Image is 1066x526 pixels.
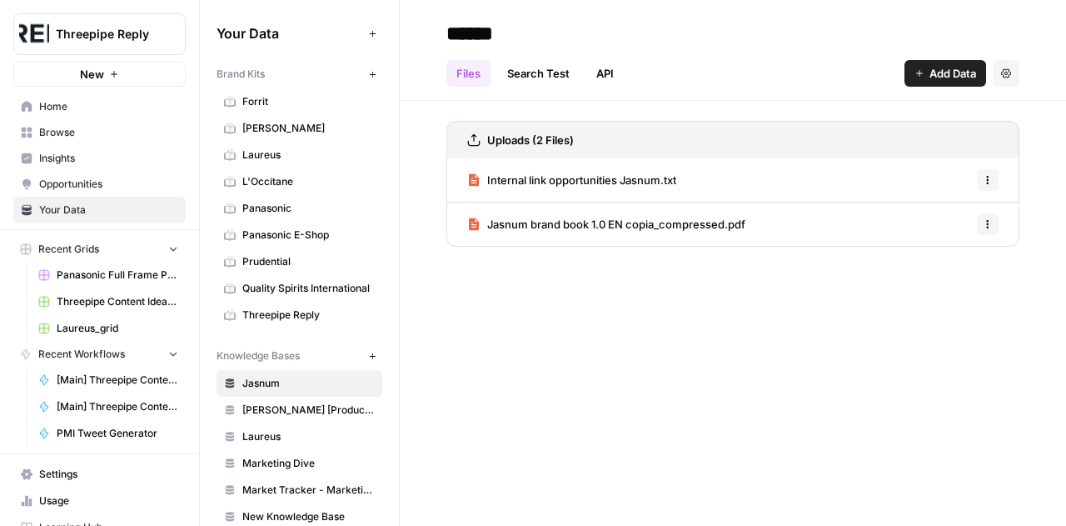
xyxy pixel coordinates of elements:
a: Market Tracker - Marketing + Advertising [217,477,382,503]
span: PMI Tweet Generator [57,426,178,441]
a: Internal link opportunities Jasnum.txt [467,158,676,202]
span: Add Data [929,65,976,82]
span: Internal link opportunities Jasnum.txt [487,172,676,188]
span: Your Data [217,23,362,43]
span: [PERSON_NAME] [Products] [242,403,375,418]
span: [PERSON_NAME] [242,121,375,136]
span: Quality Spirits International [242,281,375,296]
span: Settings [39,467,178,482]
a: Jasnum [217,370,382,397]
a: [Main] Threepipe Content Producer [31,367,186,393]
span: Usage [39,493,178,508]
a: Usage [13,488,186,514]
span: Prudential [242,254,375,269]
a: Threepipe Reply [217,302,382,328]
a: Jasnum brand book 1.0 EN copia_compressed.pdf [467,203,745,246]
a: API [586,60,624,87]
span: L'Occitane [242,174,375,189]
button: Recent Workflows [13,342,186,367]
button: New [13,62,186,87]
span: Panasonic Full Frame Programmatic SEO [57,268,178,283]
a: Your Data [13,197,186,223]
a: Home [13,93,186,120]
span: Jasnum [242,376,375,391]
a: Panasonic [217,195,382,222]
span: Recent Grids [38,242,99,257]
a: Browse [13,119,186,146]
span: [Main] Threepipe Content Structure [57,399,178,414]
a: Forrit [217,88,382,115]
span: Forrit [242,94,375,109]
a: Opportunities [13,171,186,198]
span: Brand Kits [217,67,265,82]
span: Laureus [242,148,375,163]
a: Files [446,60,491,87]
a: Threepipe Content Ideation Grid [31,288,186,315]
span: Insights [39,151,178,166]
span: New Knowledge Base [242,509,375,524]
a: [PERSON_NAME] [Products] [217,397,382,423]
span: Threepipe Reply [56,26,157,43]
span: Your Data [39,203,178,218]
button: Workspace: Threepipe Reply [13,13,186,55]
span: Recent Workflows [38,347,125,362]
a: [PERSON_NAME] [217,115,382,142]
span: Marketing Dive [242,456,375,471]
span: Home [39,99,178,114]
a: Laureus_grid [31,315,186,342]
h3: Uploads (2 Files) [487,132,574,148]
span: Panasonic E-Shop [242,228,375,243]
a: Marketing Dive [217,450,382,477]
a: Insights [13,145,186,172]
button: Add Data [904,60,986,87]
span: Browse [39,125,178,140]
a: Quality Spirits International [217,275,382,302]
span: [Main] Threepipe Content Producer [57,373,178,388]
span: Jasnum brand book 1.0 EN copia_compressed.pdf [487,216,745,233]
span: Opportunities [39,177,178,192]
span: Panasonic [242,201,375,216]
a: Search Test [497,60,580,87]
button: Recent Grids [13,237,186,262]
span: Threepipe Reply [242,308,375,323]
img: Threepipe Reply Logo [19,19,49,49]
a: [Main] Threepipe Content Structure [31,393,186,420]
a: L'Occitane [217,168,382,195]
a: Panasonic E-Shop [217,222,382,248]
a: Laureus [217,142,382,168]
span: Threepipe Content Ideation Grid [57,294,178,309]
span: New [80,66,104,83]
a: Panasonic Full Frame Programmatic SEO [31,262,186,288]
a: Settings [13,461,186,488]
a: Laureus [217,423,382,450]
span: Laureus [242,429,375,444]
a: Uploads (2 Files) [467,122,574,158]
span: Knowledge Bases [217,348,300,363]
span: Market Tracker - Marketing + Advertising [242,483,375,498]
a: Prudential [217,248,382,275]
span: Laureus_grid [57,321,178,336]
a: PMI Tweet Generator [31,420,186,447]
